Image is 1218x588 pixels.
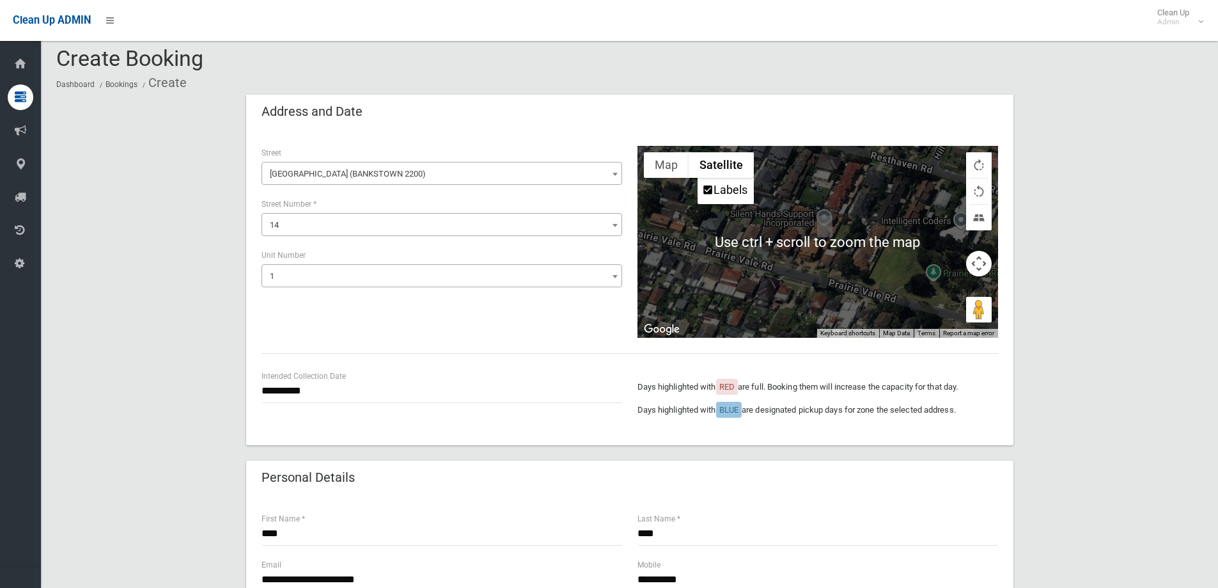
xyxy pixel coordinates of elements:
small: Admin [1157,17,1189,27]
span: 14 [262,213,622,236]
a: Terms [917,330,935,337]
p: Days highlighted with are full. Booking them will increase the capacity for that day. [637,379,998,395]
a: Report a map error [943,330,994,337]
button: Keyboard shortcuts [820,329,875,338]
img: Google [641,321,683,338]
span: Clean Up [1151,8,1202,27]
ul: Show satellite imagery [698,178,754,204]
button: Rotate map counterclockwise [966,179,992,204]
a: Bookings [105,80,137,89]
span: Prairie Vale Road (BANKSTOWN 2200) [262,162,622,185]
span: Create Booking [56,45,203,71]
span: Prairie Vale Road (BANKSTOWN 2200) [265,165,619,183]
span: 14 [265,216,619,234]
button: Map camera controls [966,251,992,276]
div: 1/14 Prairie Vale Road, BANKSTOWN NSW 2200 [817,216,832,237]
span: 1 [270,271,274,281]
li: Create [139,71,187,95]
button: Map Data [883,329,910,338]
span: Clean Up ADMIN [13,14,91,26]
button: Tilt map [966,205,992,230]
span: BLUE [719,405,738,415]
a: Open this area in Google Maps (opens a new window) [641,321,683,338]
label: Labels [714,183,747,196]
p: Days highlighted with are designated pickup days for zone the selected address. [637,402,998,418]
button: Show street map [644,152,689,178]
li: Labels [699,179,753,203]
button: Rotate map clockwise [966,152,992,178]
span: 1 [265,267,619,285]
a: Dashboard [56,80,95,89]
span: RED [719,382,735,392]
header: Address and Date [246,99,378,124]
header: Personal Details [246,465,370,490]
button: Show satellite imagery [689,152,754,178]
span: 1 [262,264,622,287]
button: Drag Pegman onto the map to open Street View [966,297,992,322]
span: 14 [270,220,279,230]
